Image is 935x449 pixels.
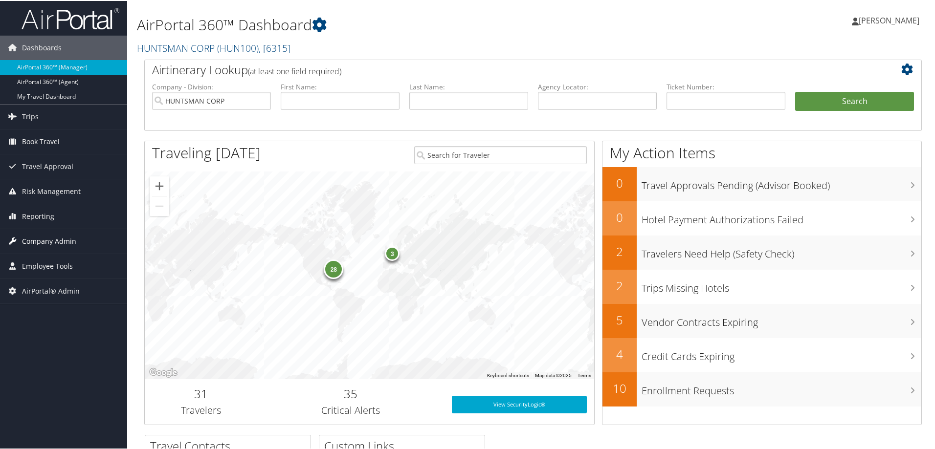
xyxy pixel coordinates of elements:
[602,200,921,235] a: 0Hotel Payment Authorizations Failed
[602,166,921,200] a: 0Travel Approvals Pending (Advisor Booked)
[414,145,587,163] input: Search for Traveler
[602,345,637,362] h2: 4
[602,242,637,259] h2: 2
[578,372,591,377] a: Terms (opens in new tab)
[217,41,259,54] span: ( HUN100 )
[22,153,73,178] span: Travel Approval
[535,372,572,377] span: Map data ©2025
[22,278,80,302] span: AirPortal® Admin
[667,81,785,91] label: Ticket Number:
[22,253,73,278] span: Employee Tools
[22,104,39,128] span: Trips
[22,6,119,29] img: airportal-logo.png
[152,61,849,77] h2: Airtinerary Lookup
[538,81,657,91] label: Agency Locator:
[795,91,914,110] button: Search
[642,310,921,328] h3: Vendor Contracts Expiring
[22,203,54,228] span: Reporting
[602,303,921,337] a: 5Vendor Contracts Expiring
[324,258,343,278] div: 28
[602,208,637,225] h2: 0
[602,379,637,396] h2: 10
[642,173,921,192] h3: Travel Approvals Pending (Advisor Booked)
[602,142,921,162] h1: My Action Items
[602,235,921,269] a: 2Travelers Need Help (Safety Check)
[385,245,400,260] div: 3
[852,5,929,34] a: [PERSON_NAME]
[22,178,81,203] span: Risk Management
[409,81,528,91] label: Last Name:
[152,142,261,162] h1: Traveling [DATE]
[642,344,921,363] h3: Credit Cards Expiring
[602,337,921,371] a: 4Credit Cards Expiring
[452,395,587,412] a: View SecurityLogic®
[22,228,76,253] span: Company Admin
[281,81,400,91] label: First Name:
[602,311,637,327] h2: 5
[642,207,921,226] h3: Hotel Payment Authorizations Failed
[137,14,665,34] h1: AirPortal 360™ Dashboard
[602,371,921,406] a: 10Enrollment Requests
[265,403,437,416] h3: Critical Alerts
[259,41,290,54] span: , [ 6315 ]
[152,403,250,416] h3: Travelers
[150,175,169,195] button: Zoom in
[642,378,921,397] h3: Enrollment Requests
[147,365,179,378] a: Open this area in Google Maps (opens a new window)
[248,65,341,76] span: (at least one field required)
[602,277,637,293] h2: 2
[150,195,169,215] button: Zoom out
[642,241,921,260] h3: Travelers Need Help (Safety Check)
[147,365,179,378] img: Google
[859,14,919,25] span: [PERSON_NAME]
[22,128,60,153] span: Book Travel
[265,385,437,401] h2: 35
[152,81,271,91] label: Company - Division:
[152,385,250,401] h2: 31
[487,371,529,378] button: Keyboard shortcuts
[22,35,62,59] span: Dashboards
[642,276,921,294] h3: Trips Missing Hotels
[602,174,637,191] h2: 0
[602,269,921,303] a: 2Trips Missing Hotels
[137,41,290,54] a: HUNTSMAN CORP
